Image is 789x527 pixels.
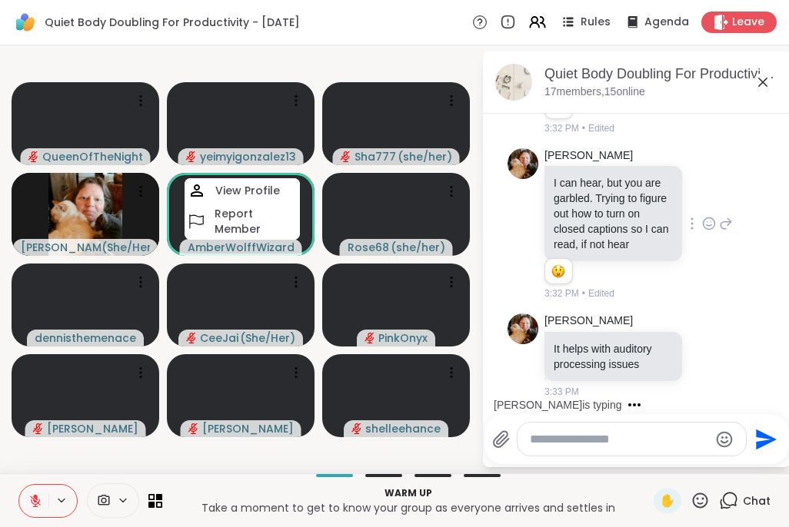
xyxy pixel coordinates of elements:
[588,287,614,300] span: Edited
[45,15,300,30] span: Quiet Body Doubling For Productivity - [DATE]
[48,173,122,256] img: LuAnn
[550,265,566,277] button: Reactions: wow
[47,421,138,436] span: [PERSON_NAME]
[351,423,362,434] span: audio-muted
[42,149,143,164] span: QueenOfTheNight
[33,423,44,434] span: audio-muted
[171,500,644,515] p: Take a moment to get to know your group as everyone arrives and settles in
[240,330,295,346] span: ( She/Her )
[215,183,280,198] h4: View Profile
[544,385,579,399] span: 3:33 PM
[544,85,645,100] p: 17 members, 15 online
[102,240,150,255] span: ( She/Her )
[545,259,572,283] div: Reaction list
[188,423,199,434] span: audio-muted
[391,240,445,255] span: ( she/her )
[378,330,428,346] span: PinkOnyx
[398,149,452,164] span: ( she/her )
[582,121,585,135] span: •
[21,240,101,255] span: [PERSON_NAME]
[355,149,396,164] span: Sha777
[530,432,709,447] textarea: Type your message
[544,287,579,300] span: 3:32 PM
[544,148,633,164] a: [PERSON_NAME]
[588,121,614,135] span: Edited
[341,151,351,162] span: audio-muted
[747,422,781,456] button: Send
[715,430,734,449] button: Emoji picker
[508,148,538,179] img: https://sharewell-space-live.sfo3.digitaloceanspaces.com/user-generated/0036a520-c96e-4894-8f0e-e...
[582,287,585,300] span: •
[508,313,538,344] img: https://sharewell-space-live.sfo3.digitaloceanspaces.com/user-generated/0036a520-c96e-4894-8f0e-e...
[732,15,764,30] span: Leave
[200,149,296,164] span: yeimyigonzalez13
[365,421,441,436] span: shelleehance
[12,9,38,35] img: ShareWell Logomark
[554,341,673,372] p: It helps with auditory processing issues
[186,333,197,343] span: audio-muted
[215,206,297,237] h4: Report Member
[348,240,389,255] span: Rose68
[660,492,675,510] span: ✋
[644,15,689,30] span: Agenda
[188,240,295,255] span: AmberWolffWizard
[365,333,375,343] span: audio-muted
[494,397,622,413] div: [PERSON_NAME] is typing
[35,330,136,346] span: dennisthemenace
[581,15,611,30] span: Rules
[743,493,771,509] span: Chat
[544,65,778,84] div: Quiet Body Doubling For Productivity - [DATE]
[200,330,238,346] span: CeeJai
[544,313,633,329] a: [PERSON_NAME]
[202,421,294,436] span: [PERSON_NAME]
[171,486,644,500] p: Warm up
[186,151,197,162] span: audio-muted
[28,151,39,162] span: audio-muted
[544,121,579,135] span: 3:32 PM
[495,64,532,101] img: Quiet Body Doubling For Productivity - Thursday, Sep 11
[554,175,673,252] p: I can hear, but you are garbled. Trying to figure out how to turn on closed captions so I can rea...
